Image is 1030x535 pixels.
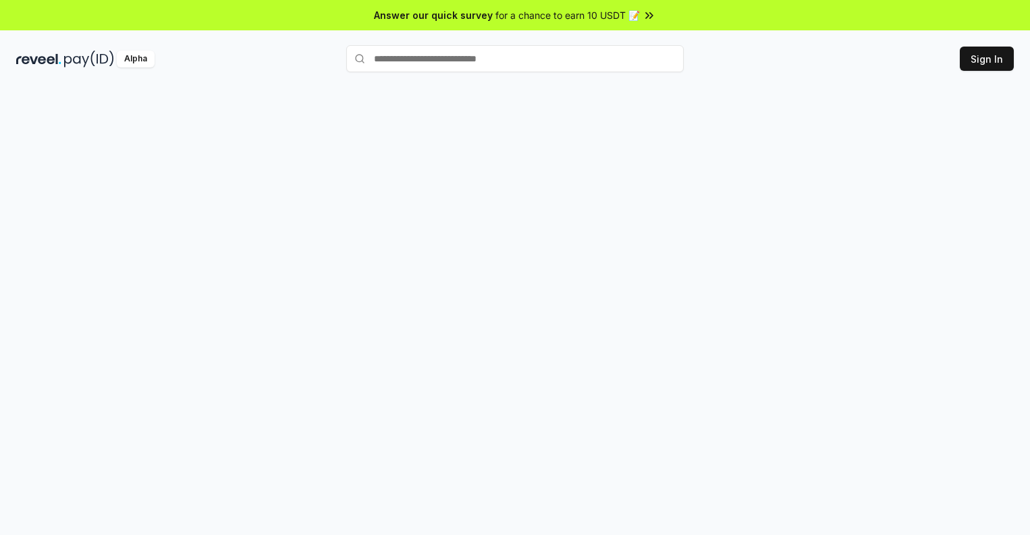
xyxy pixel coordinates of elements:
[495,8,640,22] span: for a chance to earn 10 USDT 📝
[16,51,61,67] img: reveel_dark
[117,51,155,67] div: Alpha
[960,47,1014,71] button: Sign In
[64,51,114,67] img: pay_id
[374,8,493,22] span: Answer our quick survey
